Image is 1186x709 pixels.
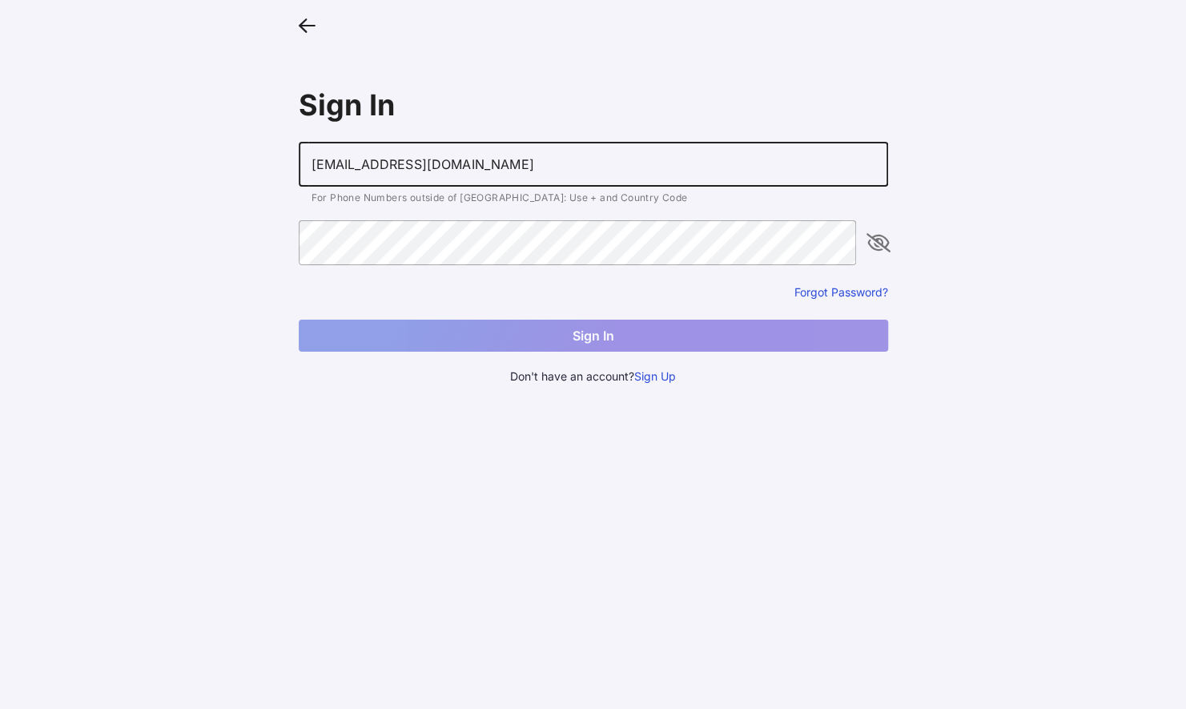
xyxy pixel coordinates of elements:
button: Sign In [299,320,888,352]
div: Sign In [299,87,888,123]
button: Forgot Password? [794,284,888,300]
input: Email or Phone Number [299,142,888,187]
i: appended action [869,233,888,252]
button: Sign Up [634,368,676,385]
div: Don't have an account? [299,368,888,385]
div: For Phone Numbers outside of [GEOGRAPHIC_DATA]: Use + and Country Code [312,193,875,203]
